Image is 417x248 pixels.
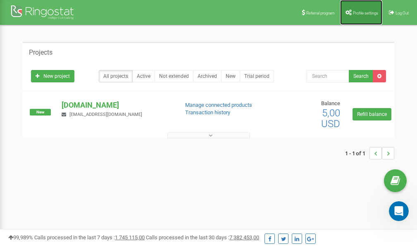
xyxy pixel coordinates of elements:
[193,70,222,82] a: Archived
[229,234,259,241] u: 7 382 453,00
[115,234,145,241] u: 1 745 115,00
[99,70,133,82] a: All projects
[221,70,240,82] a: New
[185,102,252,108] a: Manage connected products
[31,70,74,82] a: New project
[353,108,391,120] a: Refill balance
[307,70,349,82] input: Search
[321,107,340,130] span: 5,00 USD
[185,109,230,116] a: Transaction history
[30,109,51,116] span: New
[132,70,155,82] a: Active
[155,70,193,82] a: Not extended
[69,112,142,117] span: [EMAIL_ADDRESS][DOMAIN_NAME]
[345,139,394,168] nav: ...
[353,11,378,15] span: Profile settings
[34,234,145,241] span: Calls processed in the last 7 days :
[345,147,369,159] span: 1 - 1 of 1
[29,49,52,56] h5: Projects
[62,100,172,111] p: [DOMAIN_NAME]
[146,234,259,241] span: Calls processed in the last 30 days :
[8,234,33,241] span: 99,989%
[389,201,409,221] iframe: Intercom live chat
[349,70,373,82] button: Search
[306,11,335,15] span: Referral program
[396,11,409,15] span: Log Out
[321,100,340,106] span: Balance
[240,70,274,82] a: Trial period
